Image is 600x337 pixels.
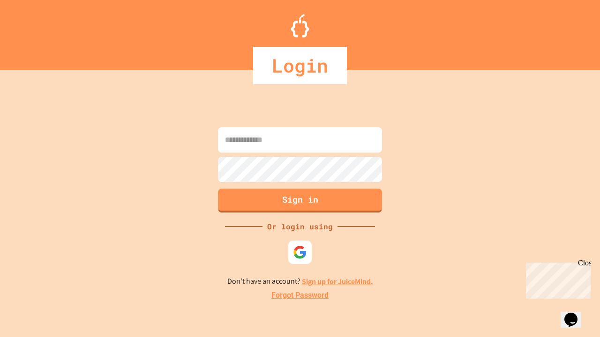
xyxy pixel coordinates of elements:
div: Chat with us now!Close [4,4,65,59]
a: Forgot Password [271,290,329,301]
p: Don't have an account? [227,276,373,287]
iframe: chat widget [561,300,591,328]
div: Or login using [262,221,337,232]
button: Sign in [218,189,382,212]
div: Login [253,47,347,84]
iframe: chat widget [522,259,591,299]
img: google-icon.svg [293,245,307,259]
img: Logo.svg [291,14,309,37]
a: Sign up for JuiceMind. [302,277,373,286]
